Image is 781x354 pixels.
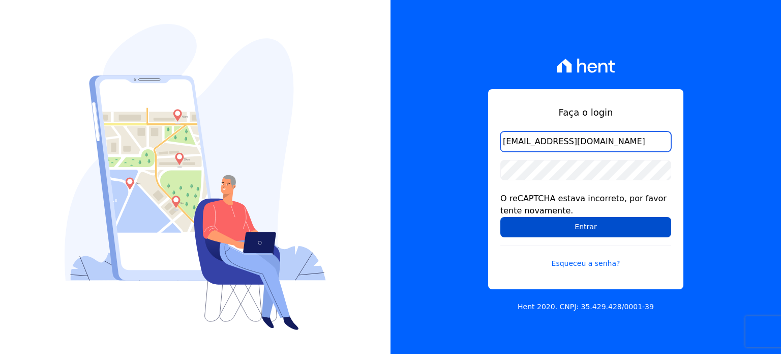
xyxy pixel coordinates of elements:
input: Email [500,131,671,152]
div: O reCAPTCHA estava incorreto, por favor tente novamente. [500,193,671,217]
a: Esqueceu a senha? [500,246,671,269]
h1: Faça o login [500,105,671,119]
img: Login [65,24,326,330]
input: Entrar [500,217,671,237]
p: Hent 2020. CNPJ: 35.429.428/0001-39 [518,302,654,312]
